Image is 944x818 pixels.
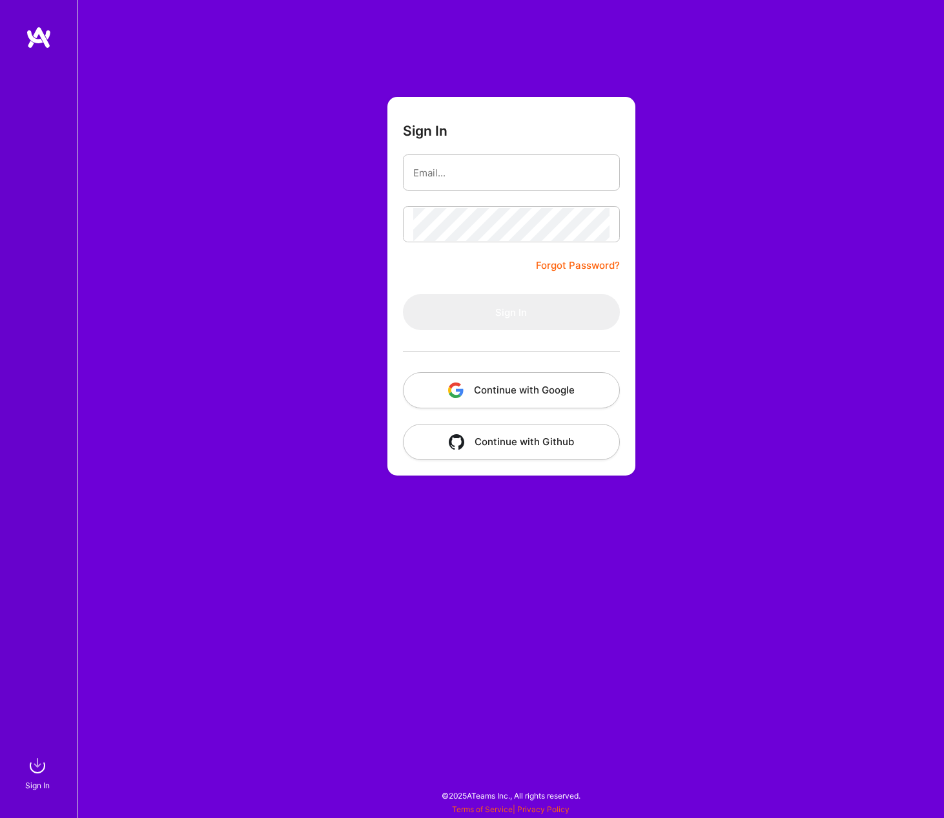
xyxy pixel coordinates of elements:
[413,156,610,189] input: Email...
[449,434,464,450] img: icon
[403,372,620,408] button: Continue with Google
[452,804,513,814] a: Terms of Service
[26,26,52,49] img: logo
[403,424,620,460] button: Continue with Github
[448,383,464,398] img: icon
[25,753,50,779] img: sign in
[517,804,569,814] a: Privacy Policy
[25,779,50,792] div: Sign In
[536,258,620,273] a: Forgot Password?
[403,123,447,139] h3: Sign In
[77,779,944,812] div: © 2025 ATeams Inc., All rights reserved.
[452,804,569,814] span: |
[403,294,620,330] button: Sign In
[27,753,50,792] a: sign inSign In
